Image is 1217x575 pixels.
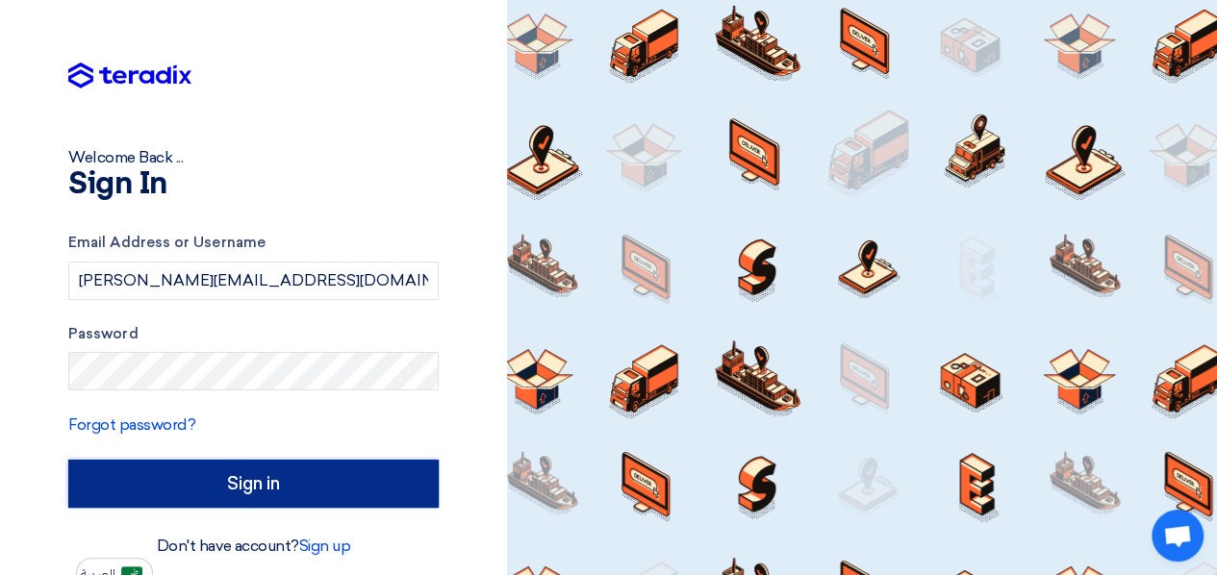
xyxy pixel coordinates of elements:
[68,262,439,300] input: Enter your business email or username
[68,232,439,254] label: Email Address or Username
[68,535,439,558] div: Don't have account?
[299,537,351,555] a: Sign up
[1152,510,1204,562] div: Open chat
[68,62,191,89] img: Teradix logo
[68,323,439,345] label: Password
[68,169,439,200] h1: Sign In
[68,460,439,508] input: Sign in
[68,146,439,169] div: Welcome Back ...
[68,415,195,434] a: Forgot password?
